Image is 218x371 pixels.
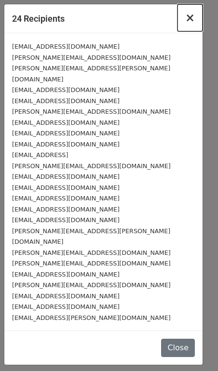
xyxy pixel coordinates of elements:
[12,173,120,180] small: [EMAIL_ADDRESS][DOMAIN_NAME]
[12,206,120,213] small: [EMAIL_ADDRESS][DOMAIN_NAME]
[12,184,120,191] small: [EMAIL_ADDRESS][DOMAIN_NAME]
[12,249,171,256] small: [PERSON_NAME][EMAIL_ADDRESS][DOMAIN_NAME]
[185,11,195,25] span: ×
[12,151,68,159] small: [EMAIL_ADDRESS]
[12,216,120,224] small: [EMAIL_ADDRESS][DOMAIN_NAME]
[161,339,195,357] button: Close
[12,12,65,25] h5: 24 Recipients
[12,260,171,267] small: [PERSON_NAME][EMAIL_ADDRESS][DOMAIN_NAME]
[12,141,120,148] small: [EMAIL_ADDRESS][DOMAIN_NAME]
[12,86,120,93] small: [EMAIL_ADDRESS][DOMAIN_NAME]
[12,54,171,61] small: [PERSON_NAME][EMAIL_ADDRESS][DOMAIN_NAME]
[12,195,120,202] small: [EMAIL_ADDRESS][DOMAIN_NAME]
[177,4,203,31] button: Close
[12,65,170,83] small: [PERSON_NAME][EMAIL_ADDRESS][PERSON_NAME][DOMAIN_NAME]
[12,130,120,137] small: [EMAIL_ADDRESS][DOMAIN_NAME]
[12,227,170,246] small: [PERSON_NAME][EMAIL_ADDRESS][PERSON_NAME][DOMAIN_NAME]
[170,325,218,371] iframe: Chat Widget
[12,108,171,115] small: [PERSON_NAME][EMAIL_ADDRESS][DOMAIN_NAME]
[12,97,120,105] small: [EMAIL_ADDRESS][DOMAIN_NAME]
[12,281,171,289] small: [PERSON_NAME][EMAIL_ADDRESS][DOMAIN_NAME]
[12,119,120,126] small: [EMAIL_ADDRESS][DOMAIN_NAME]
[12,314,171,321] small: [EMAIL_ADDRESS][PERSON_NAME][DOMAIN_NAME]
[12,303,120,310] small: [EMAIL_ADDRESS][DOMAIN_NAME]
[12,292,120,300] small: [EMAIL_ADDRESS][DOMAIN_NAME]
[12,162,171,170] small: [PERSON_NAME][EMAIL_ADDRESS][DOMAIN_NAME]
[12,271,120,278] small: [EMAIL_ADDRESS][DOMAIN_NAME]
[12,43,120,50] small: [EMAIL_ADDRESS][DOMAIN_NAME]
